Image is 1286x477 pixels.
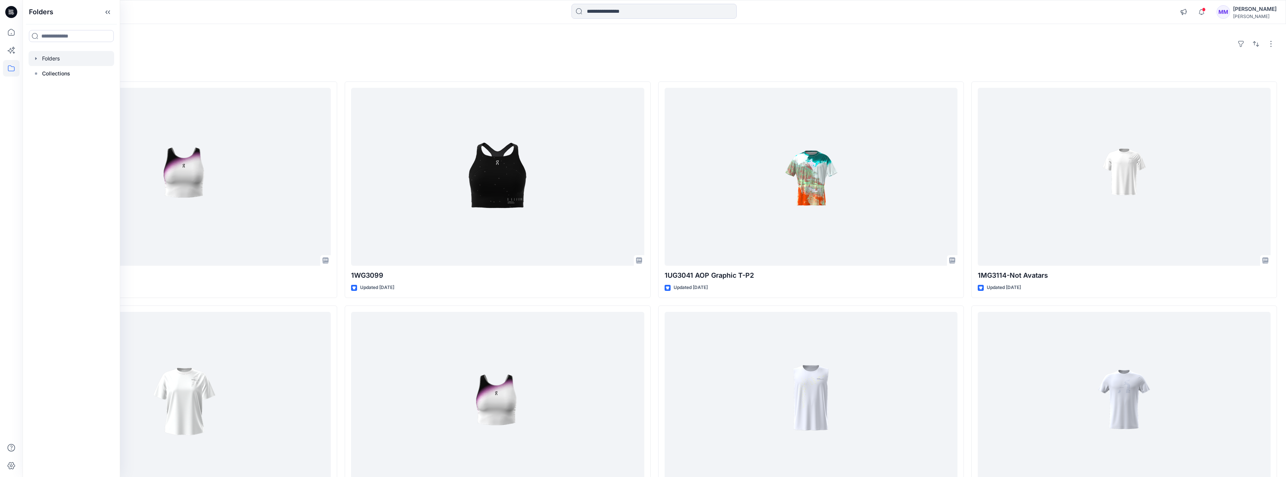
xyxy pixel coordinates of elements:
div: [PERSON_NAME] [1233,5,1277,14]
a: 1WG3165_2025.08.12 [38,88,331,266]
p: 1MG3114-Not Avatars [978,270,1271,281]
p: 1WG3099 [351,270,644,281]
p: Collections [42,69,70,78]
h4: Styles [32,65,1277,74]
a: 1UG3041 AOP Graphic T-P2 [665,88,957,266]
p: Updated [DATE] [360,284,394,292]
a: 1WG3099 [351,88,644,266]
p: 1WG3165_2025.08.12 [38,270,331,281]
p: Updated [DATE] [987,284,1021,292]
p: Updated [DATE] [674,284,708,292]
a: 1MG3114-Not Avatars [978,88,1271,266]
div: [PERSON_NAME] [1233,14,1277,19]
div: MM [1217,5,1230,19]
p: 1UG3041 AOP Graphic T-P2 [665,270,957,281]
